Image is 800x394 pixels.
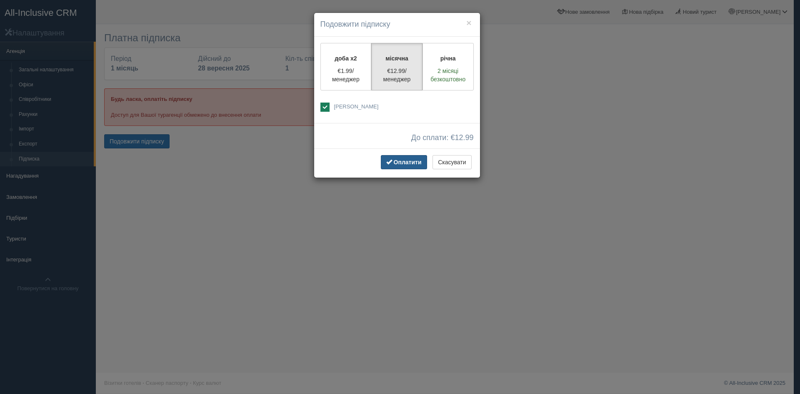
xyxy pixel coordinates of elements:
[377,54,417,63] p: місячна
[334,103,378,110] span: [PERSON_NAME]
[394,159,422,166] span: Оплатити
[326,67,366,83] p: €1.99/менеджер
[428,67,468,83] p: 2 місяці безкоштовно
[326,54,366,63] p: доба x2
[428,54,468,63] p: річна
[466,18,471,27] button: ×
[381,155,427,169] button: Оплатити
[377,67,417,83] p: €12.99/менеджер
[432,155,471,169] button: Скасувати
[411,134,474,142] span: До сплати: €
[320,19,474,30] h4: Подовжити підписку
[455,133,473,142] span: 12.99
